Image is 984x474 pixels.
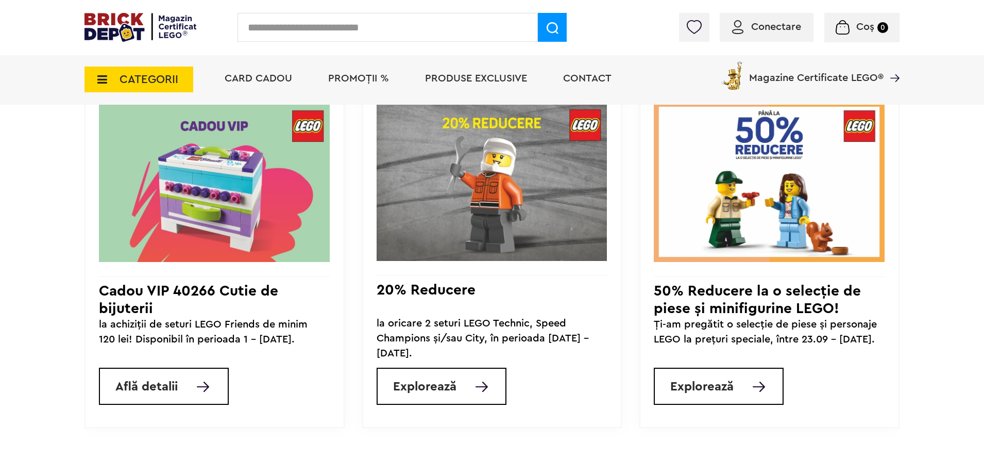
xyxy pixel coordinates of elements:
div: la achiziții de seturi LEGO Friends de minim 120 lei! Disponibil în perioada 1 - [DATE]. [99,317,330,361]
span: Află detalii [115,381,178,393]
div: Ți-am pregătit o selecție de piese și personaje LEGO la prețuri speciale, între 23.09 - [DATE]. [654,317,885,361]
img: Explorează [753,382,765,392]
a: Află detalii [99,368,229,405]
a: Magazine Certificate LEGO® [884,59,900,70]
small: 0 [877,22,888,33]
img: Află detalii [197,382,209,392]
span: Conectare [751,22,801,32]
span: Explorează [393,381,456,393]
a: Conectare [732,22,801,32]
a: Explorează [654,368,784,405]
img: Explorează [476,382,488,392]
span: Explorează [670,381,734,393]
h3: 50% Reducere la o selecție de piese și minifigurine LEGO! [654,282,885,313]
a: Contact [563,73,612,84]
a: Card Cadou [225,73,292,84]
div: la oricare 2 seturi LEGO Technic, Speed Champions și/sau City, în perioada [DATE] - [DATE]. [377,316,607,361]
h3: Cadou VIP 40266 Cutie de bijuterii [99,282,330,313]
a: PROMOȚII % [328,73,389,84]
span: Magazine Certificate LEGO® [749,59,884,83]
span: Coș [856,22,874,32]
h3: 20% Reducere [377,281,607,312]
a: Produse exclusive [425,73,527,84]
a: Explorează [377,368,506,405]
span: CATEGORII [120,74,178,85]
